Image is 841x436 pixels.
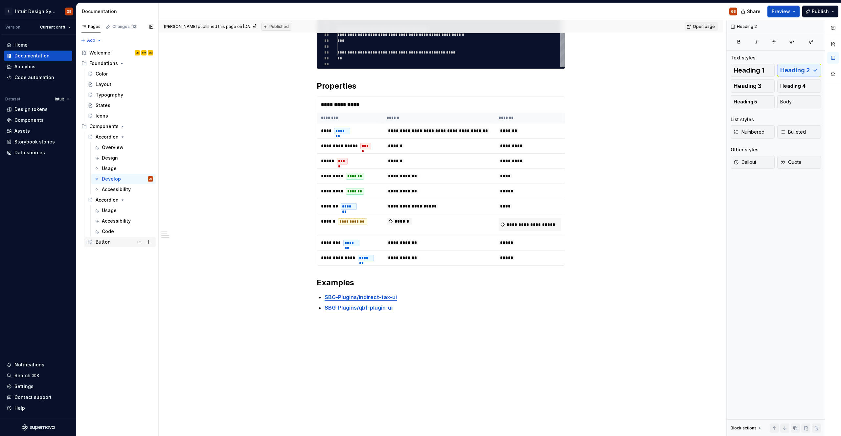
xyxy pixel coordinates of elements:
[4,360,72,370] button: Notifications
[79,58,156,69] div: Foundations
[136,50,139,56] div: JR
[14,128,30,134] div: Assets
[91,174,156,184] a: DevelopGB
[777,125,821,139] button: Bulleted
[85,195,156,205] a: Accordion
[731,156,775,169] button: Callout
[102,228,114,235] div: Code
[802,6,838,17] button: Publish
[112,24,137,29] div: Changes
[91,153,156,163] a: Design
[731,95,775,108] button: Heading 5
[734,83,761,89] span: Heading 3
[685,22,718,31] a: Open page
[4,104,72,115] a: Design tokens
[4,147,72,158] a: Data sources
[4,115,72,125] a: Components
[731,116,754,123] div: List styles
[780,129,806,135] span: Bulleted
[4,137,72,147] a: Storybook stories
[731,54,756,61] div: Text styles
[4,381,72,392] a: Settings
[85,100,156,111] a: States
[96,134,119,140] div: Accordion
[14,53,50,59] div: Documentation
[102,144,124,151] div: Overview
[14,63,35,70] div: Analytics
[91,205,156,216] a: Usage
[14,74,54,81] div: Code automation
[40,25,65,30] span: Current draft
[731,9,736,14] div: GB
[14,394,52,401] div: Contact support
[14,405,25,411] div: Help
[812,8,829,15] span: Publish
[14,117,44,123] div: Components
[4,51,72,61] a: Documentation
[780,83,806,89] span: Heading 4
[4,72,72,83] a: Code automation
[5,97,20,102] div: Dataset
[148,50,152,56] div: SM
[22,424,55,431] svg: Supernova Logo
[164,24,256,29] span: published this page on [DATE]
[4,392,72,403] button: Contact support
[89,123,119,130] div: Components
[317,277,565,288] h2: Examples
[325,294,397,300] a: SBG-Plugins/indirect-tax-ui
[5,8,12,15] div: I
[142,50,146,56] div: SM
[87,38,95,43] span: Add
[91,216,156,226] a: Accessibility
[767,6,800,17] button: Preview
[102,207,117,214] div: Usage
[96,239,111,245] div: Button
[5,25,20,30] div: Version
[731,425,757,431] div: Block actions
[96,197,119,203] div: Accordion
[37,23,74,32] button: Current draft
[96,113,108,119] div: Icons
[79,48,156,247] div: Page tree
[67,9,72,14] div: GB
[96,71,108,77] div: Color
[4,126,72,136] a: Assets
[325,304,393,311] a: SBG-Plugins/qbf-plugin-ui
[164,24,197,29] span: [PERSON_NAME]
[780,159,802,165] span: Quote
[780,98,792,105] span: Body
[91,184,156,195] a: Accessibility
[79,121,156,132] div: Components
[102,176,121,182] div: Develop
[85,132,156,142] a: Accordion
[91,226,156,237] a: Code
[261,23,291,31] div: Published
[772,8,790,15] span: Preview
[96,81,111,88] div: Layout
[52,95,72,104] button: Intuit
[79,36,103,45] button: Add
[1,4,75,18] button: IIntuit Design SystemGB
[131,24,137,29] span: 12
[81,24,101,29] div: Pages
[79,48,156,58] a: Welcome!JRSMSM
[82,8,156,15] div: Documentation
[14,361,44,368] div: Notifications
[96,102,110,109] div: States
[738,6,765,17] button: Share
[102,186,131,193] div: Accessibility
[734,67,764,74] span: Heading 1
[85,90,156,100] a: Typography
[89,50,112,56] div: Welcome!
[102,165,117,172] div: Usage
[734,129,764,135] span: Numbered
[91,142,156,153] a: Overview
[4,370,72,381] button: Search ⌘K
[96,92,123,98] div: Typography
[14,149,45,156] div: Data sources
[777,79,821,93] button: Heading 4
[734,159,756,165] span: Callout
